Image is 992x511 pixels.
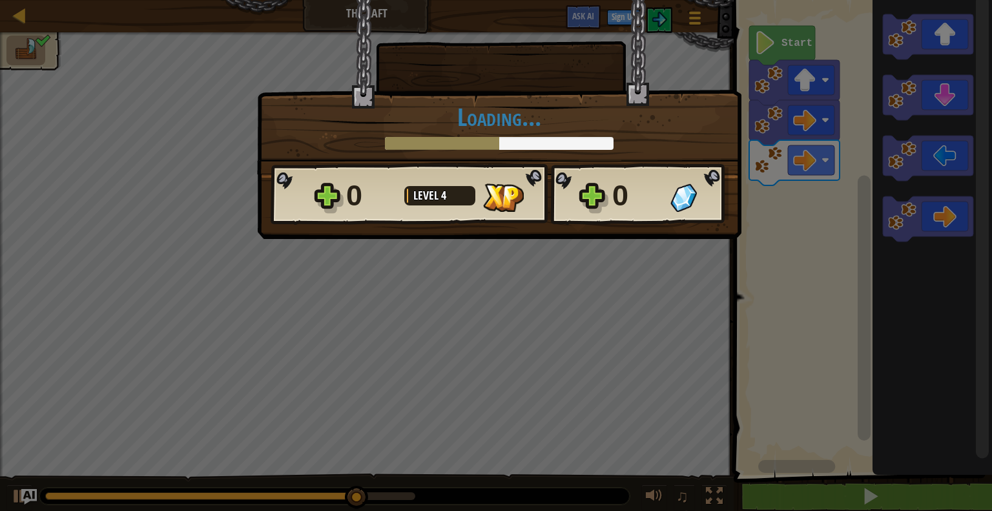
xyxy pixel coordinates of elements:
div: 0 [612,175,663,216]
img: XP Gained [483,183,524,212]
span: 4 [441,187,446,203]
span: Level [413,187,441,203]
div: 0 [346,175,397,216]
img: Gems Gained [670,183,697,212]
h1: Loading... [271,103,728,130]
